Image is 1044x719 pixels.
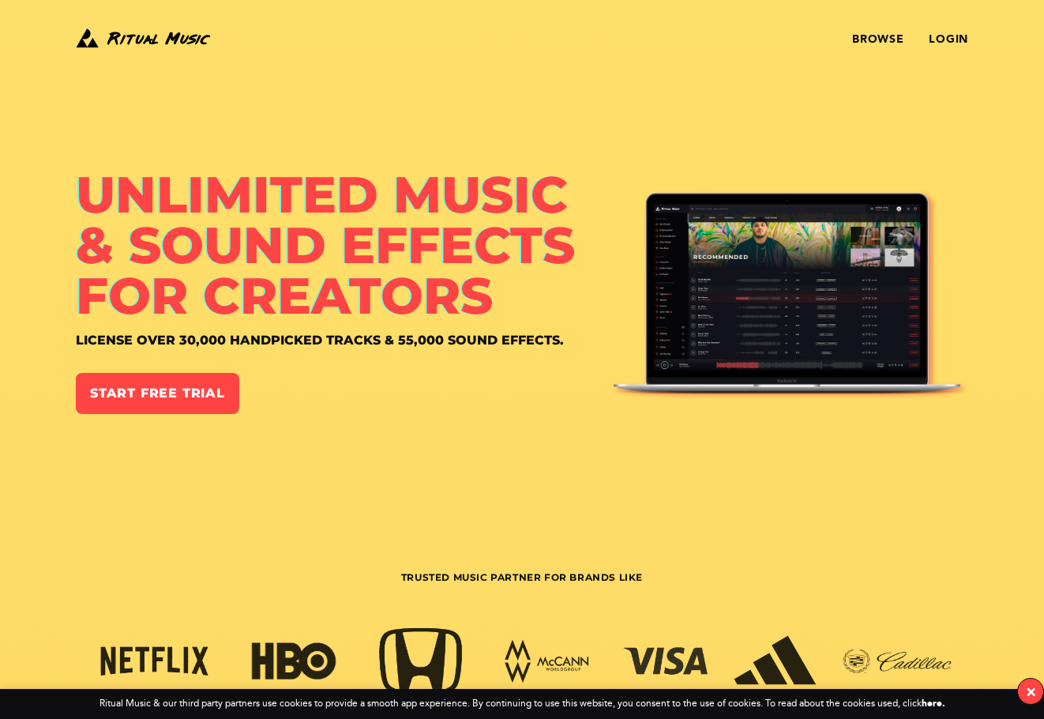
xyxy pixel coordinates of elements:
img: Ritual Music [611,189,968,407]
h4: License over 30,000 handpicked tracks & 55,000 sound effects. [76,333,611,348]
img: hbo [243,639,344,684]
img: adidas [725,633,826,691]
h1: Unlimited Music & Sound Effects for Creators [76,169,611,321]
img: mccann [497,638,598,685]
h3: Trusted Music Partner for Brands Like [76,571,968,621]
a: Login [929,33,968,46]
a: Start Free Trial [76,373,239,414]
div: Ritual Music & our third party partners use cookies to provide a smooth app experience. By contin... [100,698,945,710]
img: netflix [92,642,218,682]
div: × [1026,683,1036,701]
a: here. [922,698,945,709]
img: cadillac [834,644,960,680]
img: Ritual Music [76,25,210,51]
img: honda [370,624,471,700]
img: visa [615,643,716,680]
a: Browse [852,33,903,46]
